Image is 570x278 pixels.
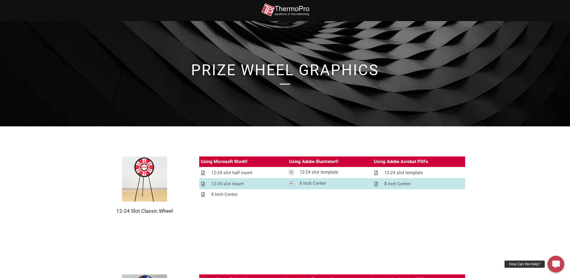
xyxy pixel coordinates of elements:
a: 12-24 slot half insert [199,168,288,178]
a: 12-24 slot Insert [199,179,288,189]
a: 12-24 slot template [288,167,373,178]
h1: prize Wheel Graphics [114,63,456,78]
div: 8 Inch Center [211,191,238,198]
div: Using Microsoft Word® [201,158,248,165]
a: 12-24 slot template [372,168,465,178]
a: 8 Inch Center [372,179,465,189]
div: 8 Inch Center [384,180,411,188]
div: 12-24 slot template [300,168,338,176]
h2: 12-24 Slot Classic Wheel [105,208,184,214]
div: 12-24 slot Insert [211,180,244,188]
div: Using Adobe Acrobat PDFs [374,158,428,165]
a: How Can We Help? [547,256,564,273]
div: 12-24 slot half insert [211,169,252,177]
a: 8 Inch Center [199,189,288,200]
img: thermopro-logo-non-iso [261,3,309,17]
div: 8 Inch Center [300,180,326,187]
div: Using Adobe Illustrator® [289,158,339,165]
a: 8 Inch Center [288,178,373,189]
div: How Can We Help? [504,261,545,268]
div: 12-24 slot template [384,169,423,177]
